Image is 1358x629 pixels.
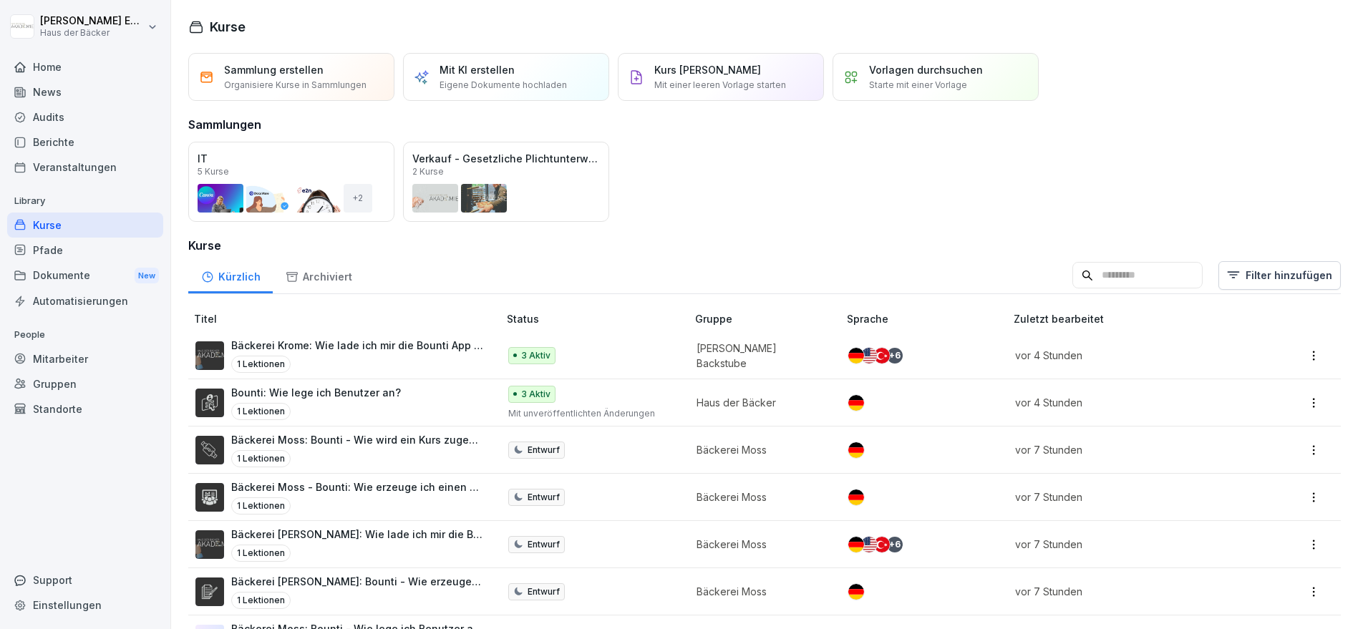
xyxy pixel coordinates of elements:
[195,389,224,417] img: y3z3y63wcjyhx73x8wr5r0l3.png
[528,444,560,457] p: Entwurf
[403,142,609,222] a: Verkauf - Gesetzliche Plichtunterweisungen2 Kurse
[195,577,224,606] img: yv9h8086xynjfnu9qnkzu07k.png
[7,263,163,289] a: DokumenteNew
[188,142,394,222] a: IT5 Kurse+2
[231,479,484,494] p: Bäckerei Moss - Bounti: Wie erzeuge ich einen Benutzerbericht?
[7,54,163,79] div: Home
[231,527,484,542] p: Bäckerei [PERSON_NAME]: Wie lade ich mir die Bounti App herunter?
[887,537,903,552] div: + 6
[231,338,484,353] p: Bäckerei Krome: Wie lade ich mir die Bounti App herunter?
[848,395,864,411] img: de.svg
[231,432,484,447] p: Bäckerei Moss: Bounti - Wie wird ein Kurs zugewiesen?
[231,403,291,420] p: 1 Lektionen
[7,396,163,421] a: Standorte
[7,263,163,289] div: Dokumente
[697,395,824,410] p: Haus der Bäcker
[861,348,877,364] img: us.svg
[521,349,551,362] p: 3 Aktiv
[1015,395,1240,410] p: vor 4 Stunden
[887,348,903,364] div: + 6
[528,491,560,504] p: Entwurf
[1015,584,1240,599] p: vor 7 Stunden
[507,311,689,326] p: Status
[40,28,145,38] p: Haus der Bäcker
[440,62,515,77] p: Mit KI erstellen
[210,17,246,36] h1: Kurse
[231,385,401,400] p: Bounti: Wie lege ich Benutzer an?
[195,341,224,370] img: s78w77shk91l4aeybtorc9h7.png
[847,311,1009,326] p: Sprache
[195,530,224,559] img: s78w77shk91l4aeybtorc9h7.png
[195,483,224,512] img: h0ir0warzjvm1vzjfykkf11s.png
[224,79,367,92] p: Organisiere Kurse in Sammlungen
[1015,489,1240,504] p: vor 7 Stunden
[195,436,224,464] img: pkjk7b66iy5o0dy6bqgs99sq.png
[874,537,890,552] img: tr.svg
[231,356,291,373] p: 1 Lektionen
[194,311,501,326] p: Titel
[412,151,600,166] p: Verkauf - Gesetzliche Plichtunterweisungen
[848,489,864,505] img: de.svg
[188,237,1341,254] h3: Kurse
[1218,261,1341,290] button: Filter hinzufügen
[7,79,163,104] a: News
[848,442,864,458] img: de.svg
[697,341,824,371] p: [PERSON_NAME] Backstube
[7,104,163,130] a: Audits
[1015,537,1240,552] p: vor 7 Stunden
[7,238,163,263] a: Pfade
[40,15,145,27] p: [PERSON_NAME] Ehlerding
[7,567,163,593] div: Support
[198,151,385,166] p: IT
[7,213,163,238] a: Kurse
[7,346,163,371] a: Mitarbeiter
[695,311,841,326] p: Gruppe
[7,371,163,396] a: Gruppen
[231,545,291,562] p: 1 Lektionen
[412,167,444,176] p: 2 Kurse
[231,450,291,467] p: 1 Lektionen
[528,585,560,598] p: Entwurf
[508,407,672,420] p: Mit unveröffentlichten Änderungen
[521,388,551,401] p: 3 Aktiv
[440,79,567,92] p: Eigene Dokumente hochladen
[231,497,291,515] p: 1 Lektionen
[861,537,877,552] img: us.svg
[874,348,890,364] img: tr.svg
[869,62,983,77] p: Vorlagen durchsuchen
[231,574,484,589] p: Bäckerei [PERSON_NAME]: Bounti - Wie erzeuge ich einen Kursbericht?
[848,584,864,600] img: de.svg
[869,79,967,92] p: Starte mit einer Vorlage
[224,62,324,77] p: Sammlung erstellen
[7,155,163,180] a: Veranstaltungen
[1015,442,1240,457] p: vor 7 Stunden
[848,537,864,552] img: de.svg
[273,257,364,293] a: Archiviert
[231,592,291,609] p: 1 Lektionen
[7,288,163,313] a: Automatisierungen
[7,323,163,346] p: People
[188,257,273,293] a: Kürzlich
[344,184,372,213] div: + 2
[1014,311,1257,326] p: Zuletzt bearbeitet
[7,190,163,213] p: Library
[697,584,824,599] p: Bäckerei Moss
[188,116,261,133] h3: Sammlungen
[697,489,824,504] p: Bäckerei Moss
[848,348,864,364] img: de.svg
[7,593,163,618] a: Einstellungen
[1015,348,1240,363] p: vor 4 Stunden
[7,130,163,155] a: Berichte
